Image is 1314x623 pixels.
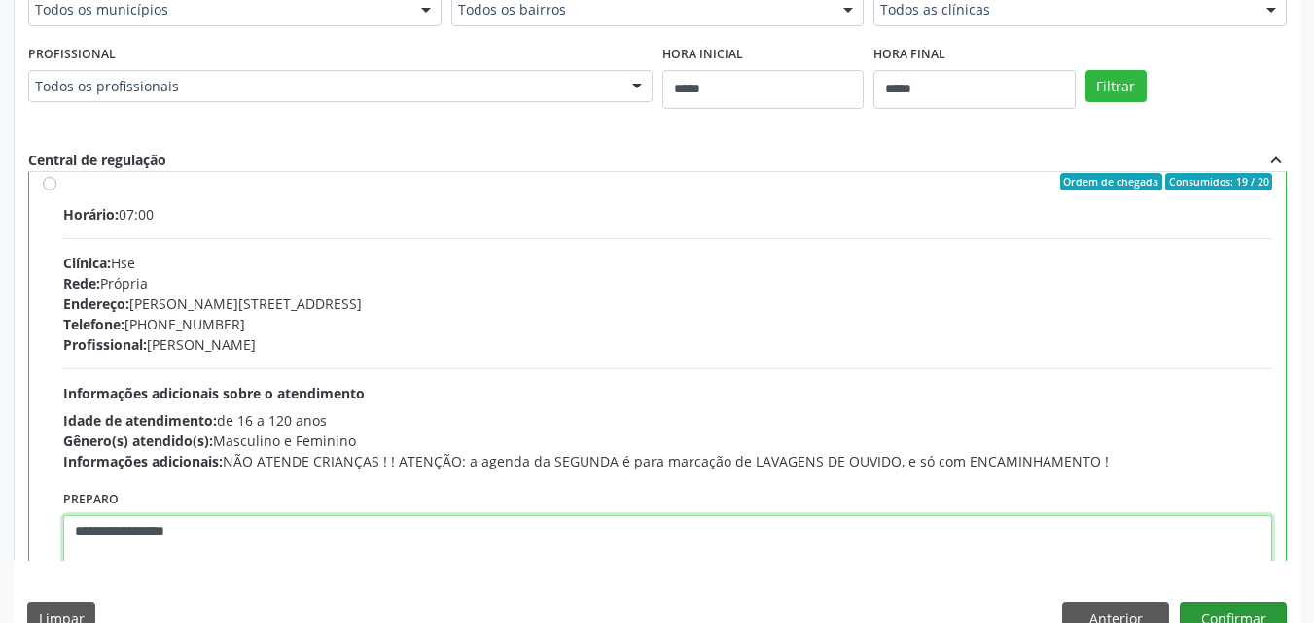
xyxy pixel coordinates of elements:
[63,334,1272,355] div: [PERSON_NAME]
[63,432,213,450] span: Gênero(s) atendido(s):
[35,77,613,96] span: Todos os profissionais
[63,411,217,430] span: Idade de atendimento:
[1265,150,1287,171] i: expand_less
[63,205,119,224] span: Horário:
[63,384,365,402] span: Informações adicionais sobre o atendimento
[63,274,100,293] span: Rede:
[63,485,119,515] label: Preparo
[1085,70,1147,103] button: Filtrar
[662,40,743,70] label: Hora inicial
[873,40,945,70] label: Hora final
[63,273,1272,294] div: Própria
[63,254,111,272] span: Clínica:
[1060,173,1162,190] span: Ordem de chegada
[28,150,166,171] div: Central de regulação
[1165,173,1272,190] span: Consumidos: 19 / 20
[63,253,1272,273] div: Hse
[63,451,1272,471] div: NÃO ATENDE CRIANÇAS ! ! ATENÇÃO: a agenda da SEGUNDA é para marcação de LAVAGENS DE OUVIDO, e só ...
[63,410,1272,431] div: de 16 a 120 anos
[63,431,1272,451] div: Masculino e Feminino
[63,294,129,313] span: Endereço:
[28,40,116,70] label: Profissional
[63,294,1272,314] div: [PERSON_NAME][STREET_ADDRESS]
[63,335,147,354] span: Profissional:
[63,204,1272,225] div: 07:00
[63,314,1272,334] div: [PHONE_NUMBER]
[63,315,124,333] span: Telefone:
[63,452,223,470] span: Informações adicionais:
